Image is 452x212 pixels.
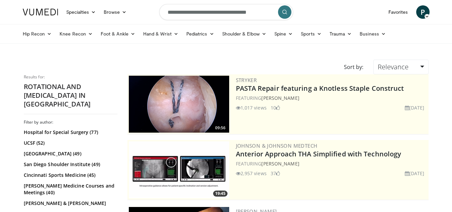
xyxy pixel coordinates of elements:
[129,141,229,198] a: 19:45
[182,27,218,41] a: Pediatrics
[213,191,228,197] span: 19:45
[405,170,425,177] li: [DATE]
[129,76,229,133] img: 84acc7eb-cb93-455a-a344-5c35427a46c1.png.300x170_q85_crop-smart_upscale.png
[236,149,401,158] a: Anterior Approach THA Simplified with Technology
[213,125,228,131] span: 09:56
[236,142,318,149] a: Johnson & Johnson MedTech
[373,60,428,74] a: Relevance
[62,5,100,19] a: Specialties
[378,62,409,71] span: Relevance
[24,82,117,109] h2: ROTATIONAL AND [MEDICAL_DATA] IN [GEOGRAPHIC_DATA]
[24,183,116,196] a: [PERSON_NAME] Medicine Courses and Meetings (40)
[100,5,130,19] a: Browse
[19,27,56,41] a: Hip Recon
[339,60,368,74] div: Sort by:
[384,5,412,19] a: Favorites
[270,27,297,41] a: Spine
[236,170,267,177] li: 2,957 views
[56,27,97,41] a: Knee Recon
[261,160,299,167] a: [PERSON_NAME]
[23,9,58,15] img: VuMedi Logo
[24,140,116,146] a: UCSF (52)
[236,84,404,93] a: PASTA Repair featuring a Knotless Staple Construct
[236,94,427,101] div: FEATURING
[218,27,270,41] a: Shoulder & Elbow
[97,27,139,41] a: Foot & Ankle
[271,104,280,111] li: 10
[416,5,430,19] a: P
[24,74,117,80] p: Results for:
[271,170,280,177] li: 37
[24,120,117,125] h3: Filter by author:
[261,95,299,101] a: [PERSON_NAME]
[236,77,257,83] a: Stryker
[24,150,116,157] a: [GEOGRAPHIC_DATA] (49)
[129,141,229,198] img: 06bb1c17-1231-4454-8f12-6191b0b3b81a.300x170_q85_crop-smart_upscale.jpg
[24,172,116,179] a: Cincinnati Sports Medicine (45)
[326,27,356,41] a: Trauma
[24,161,116,168] a: San Diego Shoulder Institute (49)
[139,27,182,41] a: Hand & Wrist
[356,27,390,41] a: Business
[405,104,425,111] li: [DATE]
[24,129,116,136] a: Hospital for Special Surgery (77)
[297,27,326,41] a: Sports
[236,160,427,167] div: FEATURING
[236,104,267,111] li: 1,017 views
[129,76,229,133] a: 09:56
[159,4,293,20] input: Search topics, interventions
